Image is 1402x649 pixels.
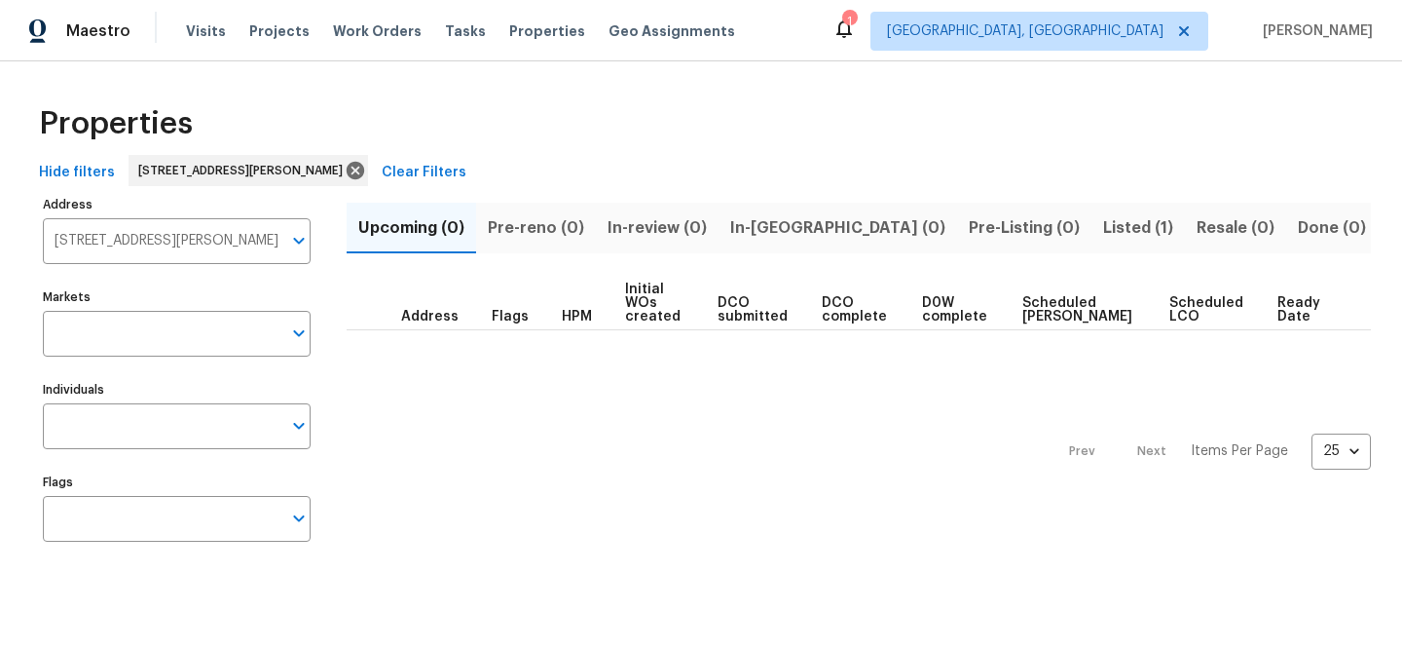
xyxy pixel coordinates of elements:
[285,505,313,532] button: Open
[445,24,486,38] span: Tasks
[1191,441,1288,461] p: Items Per Page
[43,384,311,396] label: Individuals
[887,21,1163,41] span: [GEOGRAPHIC_DATA], [GEOGRAPHIC_DATA]
[285,320,313,347] button: Open
[1197,214,1274,242] span: Resale (0)
[718,296,790,324] span: DCO submitted
[1311,426,1371,477] div: 25
[562,310,592,324] span: HPM
[730,214,945,242] span: In-[GEOGRAPHIC_DATA] (0)
[43,291,311,303] label: Markets
[43,199,311,210] label: Address
[822,296,889,324] span: DCO complete
[401,310,459,324] span: Address
[285,412,313,439] button: Open
[358,214,464,242] span: Upcoming (0)
[31,155,123,191] button: Hide filters
[492,310,529,324] span: Flags
[509,21,585,41] span: Properties
[1277,296,1322,324] span: Ready Date
[374,155,474,191] button: Clear Filters
[285,227,313,254] button: Open
[66,21,130,41] span: Maestro
[382,161,466,185] span: Clear Filters
[625,283,684,324] span: Initial WOs created
[922,296,989,324] span: D0W complete
[186,21,226,41] span: Visits
[1255,21,1373,41] span: [PERSON_NAME]
[249,21,310,41] span: Projects
[1051,342,1371,561] nav: Pagination Navigation
[43,477,311,488] label: Flags
[39,114,193,134] span: Properties
[129,155,368,186] div: [STREET_ADDRESS][PERSON_NAME]
[39,161,115,185] span: Hide filters
[333,21,422,41] span: Work Orders
[1103,214,1173,242] span: Listed (1)
[138,161,350,180] span: [STREET_ADDRESS][PERSON_NAME]
[1298,214,1366,242] span: Done (0)
[842,12,856,31] div: 1
[609,21,735,41] span: Geo Assignments
[969,214,1080,242] span: Pre-Listing (0)
[488,214,584,242] span: Pre-reno (0)
[608,214,707,242] span: In-review (0)
[1022,296,1136,324] span: Scheduled [PERSON_NAME]
[1169,296,1245,324] span: Scheduled LCO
